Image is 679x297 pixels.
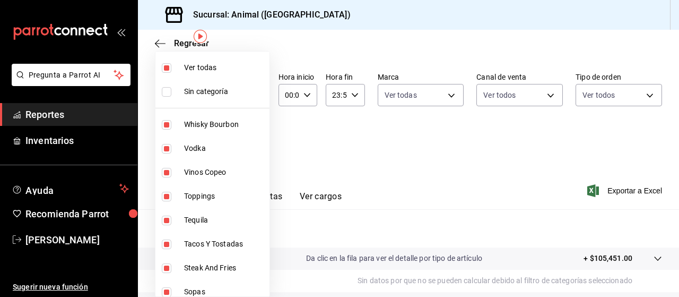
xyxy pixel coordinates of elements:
[184,215,265,226] span: Tequila
[184,191,265,202] span: Toppings
[194,30,207,43] img: Tooltip marker
[184,62,265,73] span: Ver todas
[184,119,265,130] span: Whisky Bourbon
[184,143,265,154] span: Vodka
[184,167,265,178] span: Vinos Copeo
[184,262,265,274] span: Steak And Fries
[184,86,265,97] span: Sin categoría
[184,239,265,250] span: Tacos Y Tostadas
